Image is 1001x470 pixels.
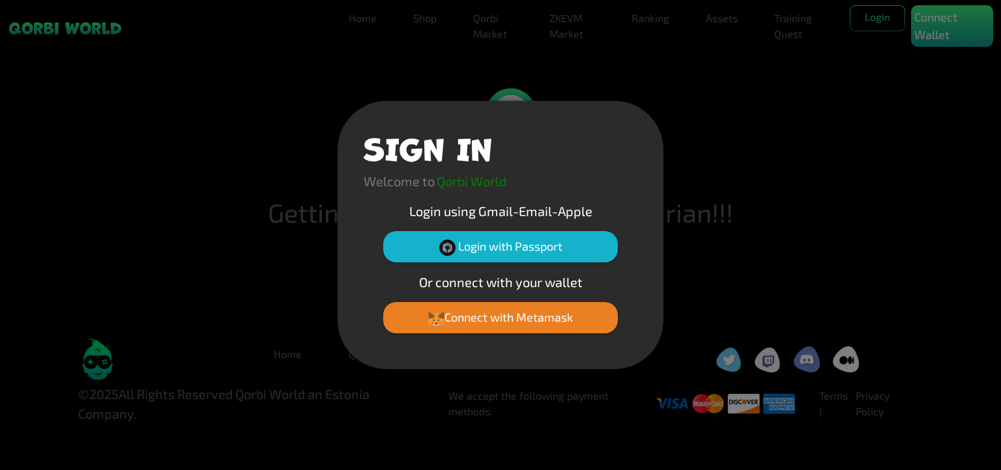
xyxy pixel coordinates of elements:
img: Passport Logo [439,240,456,256]
button: Connect with Metamask [383,302,618,333]
button: Login with Passport [383,231,618,262]
p: Or connect with your wallet [364,272,637,292]
p: Qorbi World [437,171,506,191]
p: Welcome to [364,171,435,191]
p: Login using Gmail-Email-Apple [364,201,637,221]
h1: SIGN IN [364,127,492,166]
